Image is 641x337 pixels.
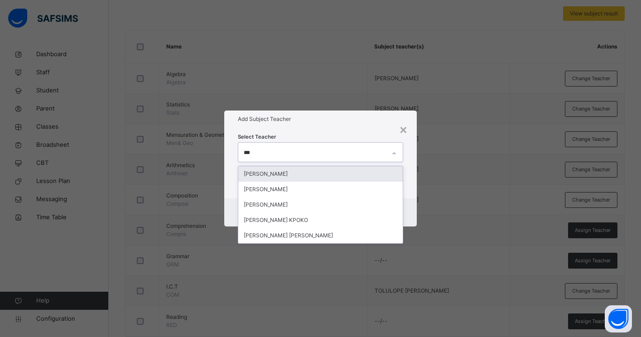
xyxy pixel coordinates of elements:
[238,166,403,182] div: [PERSON_NAME]
[238,182,403,197] div: [PERSON_NAME]
[238,115,403,123] h1: Add Subject Teacher
[238,133,276,141] span: Select Teacher
[399,120,408,139] div: ×
[605,305,632,332] button: Open asap
[238,197,403,212] div: [PERSON_NAME]
[238,212,403,228] div: [PERSON_NAME] KPOKO
[238,228,403,243] div: [PERSON_NAME] [PERSON_NAME]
